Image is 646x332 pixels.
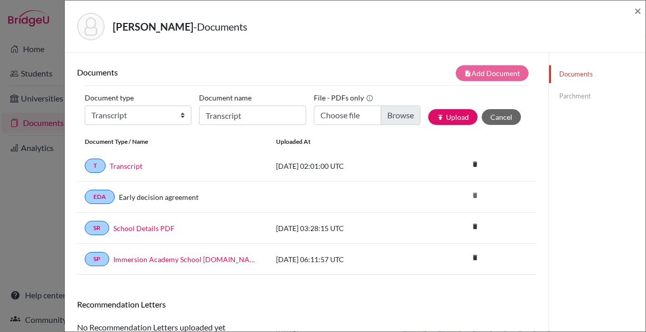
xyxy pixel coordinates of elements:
[268,223,421,234] div: [DATE] 03:28:15 UTC
[85,159,106,173] a: T
[456,65,529,81] button: note_addAdd Document
[85,90,134,106] label: Document type
[119,192,198,202] a: Early decision agreement
[268,137,421,146] div: Uploaded at
[113,20,193,33] strong: [PERSON_NAME]
[467,251,483,265] a: delete
[193,20,247,33] span: - Documents
[113,254,261,265] a: Immersion Academy School [DOMAIN_NAME]_wide
[467,157,483,172] i: delete
[314,90,374,106] label: File - PDFs only
[428,109,478,125] button: publishUpload
[467,188,483,203] i: delete
[199,90,252,106] label: Document name
[634,3,641,18] span: ×
[268,161,421,171] div: [DATE] 02:01:00 UTC
[467,220,483,234] a: delete
[77,299,536,309] h6: Recommendation Letters
[268,254,421,265] div: [DATE] 06:11:57 UTC
[634,5,641,17] button: Close
[549,87,645,105] a: Parchment
[77,137,268,146] div: Document Type / Name
[85,190,115,204] a: EDA
[85,252,109,266] a: SP
[110,161,142,171] a: Transcript
[77,67,307,77] h6: Documents
[549,65,645,83] a: Documents
[464,70,471,77] i: note_add
[85,221,109,235] a: SR
[482,109,521,125] button: Cancel
[437,114,444,121] i: publish
[467,158,483,172] a: delete
[467,219,483,234] i: delete
[467,250,483,265] i: delete
[113,223,175,234] a: School Details PDF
